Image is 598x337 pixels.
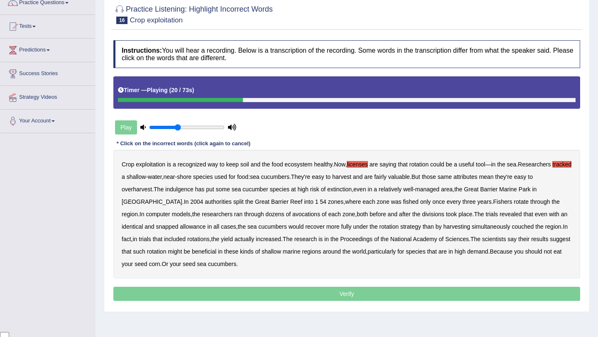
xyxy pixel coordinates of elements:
b: has [195,186,205,193]
b: overharvest [122,186,152,193]
b: fact [122,236,131,242]
b: place [458,211,472,217]
b: rotations [187,236,210,242]
b: food [272,161,283,168]
b: Reef [290,198,303,205]
b: for [397,248,404,255]
b: Or [162,261,169,267]
b: actually [235,236,254,242]
b: in [368,186,372,193]
b: and [145,223,154,230]
b: The [471,236,480,242]
b: through [244,211,264,217]
b: Fishers [493,198,512,205]
b: particularly [368,248,396,255]
span: 16 [116,17,127,24]
b: scientists [482,236,506,242]
b: Barrier [271,198,289,205]
b: and [388,211,397,217]
div: * Click on the incorrect words (click again to cancel) [113,140,254,148]
b: that [398,161,407,168]
b: are [364,173,373,180]
b: shallow [262,248,281,255]
b: allowance [180,223,206,230]
b: sea [232,186,241,193]
b: increased [256,236,281,242]
b: zone [377,198,389,205]
b: easy [312,173,324,180]
b: cucumbers [208,261,236,267]
small: Crop exploitation [130,16,183,24]
b: used [214,173,227,180]
b: shallow [127,173,146,180]
b: demand [467,248,488,255]
b: ( [169,87,171,93]
b: of [374,236,379,242]
b: that [122,248,131,255]
b: cucumbers [261,173,289,180]
b: that [427,248,437,255]
b: before [370,211,386,217]
b: managed [415,186,439,193]
b: the [454,186,462,193]
b: species [193,173,213,180]
b: rotate [514,198,529,205]
b: region [122,211,138,217]
b: of [439,236,444,242]
b: world [352,248,366,255]
b: zone [343,211,355,217]
b: Crop [122,161,134,168]
b: trials [139,236,151,242]
b: ) [192,87,194,93]
b: marine [283,248,301,255]
b: dozens [265,211,284,217]
b: in [491,161,495,168]
b: near [163,173,175,180]
b: that [524,211,533,217]
b: species [406,248,425,255]
b: fully [341,223,352,230]
b: the [192,211,200,217]
b: be [446,161,452,168]
b: of [322,211,327,217]
b: each [328,211,341,217]
b: yield [221,236,233,242]
b: is [167,161,171,168]
b: in [132,236,137,242]
b: The [474,211,484,217]
b: tracked [552,161,571,168]
b: only [420,198,431,205]
b: simultaneously [472,223,510,230]
b: by [436,223,442,230]
b: could [430,161,444,168]
h2: Practice Listening: Highlight Incorrect Words [113,3,273,24]
b: Now [334,161,345,168]
b: in [324,236,329,242]
b: each [363,198,375,205]
b: ran [234,211,243,217]
b: in [207,223,212,230]
b: sea [250,173,260,180]
b: recover [305,223,325,230]
b: ecosystem [284,161,312,168]
b: risk [310,186,319,193]
b: Barrier [480,186,498,193]
b: healthy [314,161,332,168]
b: Researchers [518,161,551,168]
b: to [528,173,533,180]
b: researchers [202,211,233,217]
b: with [549,211,559,217]
b: Marine [499,186,517,193]
b: In [140,211,145,217]
b: Sciences [445,236,469,242]
b: through [530,198,550,205]
b: Great [255,198,270,205]
b: authorities [205,198,232,205]
b: well [403,186,413,193]
b: these [224,248,238,255]
b: cucumber [243,186,268,193]
b: 1 [315,198,319,205]
a: Strategy Videos [0,86,95,107]
b: around [323,248,341,255]
b: that [153,236,162,242]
